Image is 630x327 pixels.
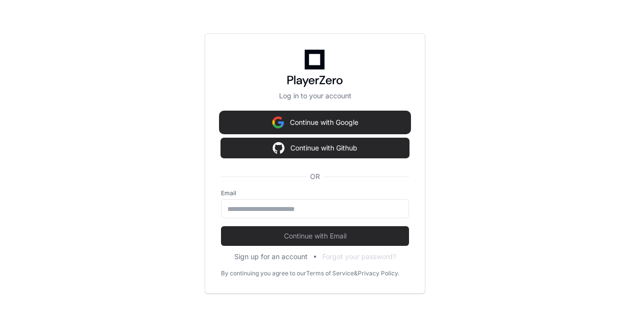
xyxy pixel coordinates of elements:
a: Privacy Policy. [358,269,399,277]
p: Log in to your account [221,91,409,101]
label: Email [221,189,409,197]
span: Continue with Email [221,231,409,241]
div: & [354,269,358,277]
a: Terms of Service [306,269,354,277]
div: By continuing you agree to our [221,269,306,277]
img: Sign in with google [273,138,284,158]
button: Continue with Github [221,138,409,158]
button: Continue with Email [221,226,409,246]
button: Continue with Google [221,113,409,132]
button: Forgot your password? [322,252,396,262]
img: Sign in with google [272,113,284,132]
button: Sign up for an account [234,252,308,262]
span: OR [306,172,324,181]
